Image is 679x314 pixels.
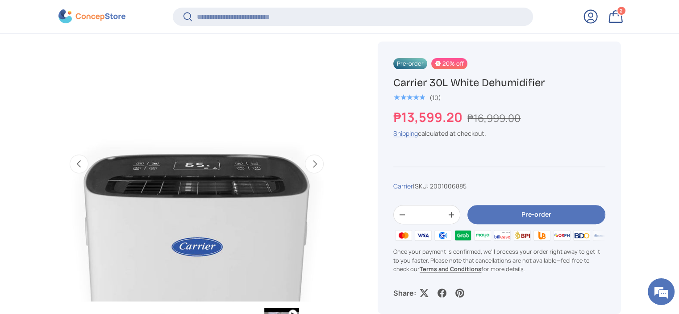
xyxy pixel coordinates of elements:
span: Pre-order [393,58,427,69]
span: We are offline. Please leave us a message. [19,98,156,188]
div: calculated at checkout. [393,129,605,138]
div: 5.0 out of 5.0 stars [393,94,425,102]
img: maya [473,229,492,242]
p: Share: [393,288,416,298]
span: 20% off [431,58,467,69]
p: Once your payment is confirmed, we'll process your order right away to get it to you faster. Plea... [393,248,605,274]
s: ₱16,999.00 [467,111,521,125]
img: ubp [532,229,552,242]
img: visa [413,229,433,242]
span: ★★★★★ [393,93,425,102]
a: Carrier [393,182,413,190]
img: gcash [433,229,453,242]
img: billease [492,229,512,242]
strong: ₱13,599.20 [393,108,465,126]
div: Minimize live chat window [146,4,168,26]
img: bdo [572,229,592,242]
div: Leave a message [46,50,150,62]
img: qrph [552,229,571,242]
img: bpi [512,229,532,242]
img: ConcepStore [58,10,125,24]
div: (10) [429,94,441,101]
a: Shipping [393,129,418,138]
img: grabpay [453,229,472,242]
textarea: Type your message and click 'Submit' [4,215,170,246]
img: master [393,229,413,242]
button: Pre-order [467,205,605,224]
img: metrobank [592,229,611,242]
em: Submit [131,246,162,258]
span: | [413,182,467,190]
span: 2001006885 [430,182,467,190]
span: SKU: [415,182,429,190]
a: Terms and Conditions [420,265,481,273]
span: 2 [620,8,623,14]
h1: Carrier 30L White Dehumidifier [393,76,605,90]
a: 5.0 out of 5.0 stars (10) [393,92,441,102]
